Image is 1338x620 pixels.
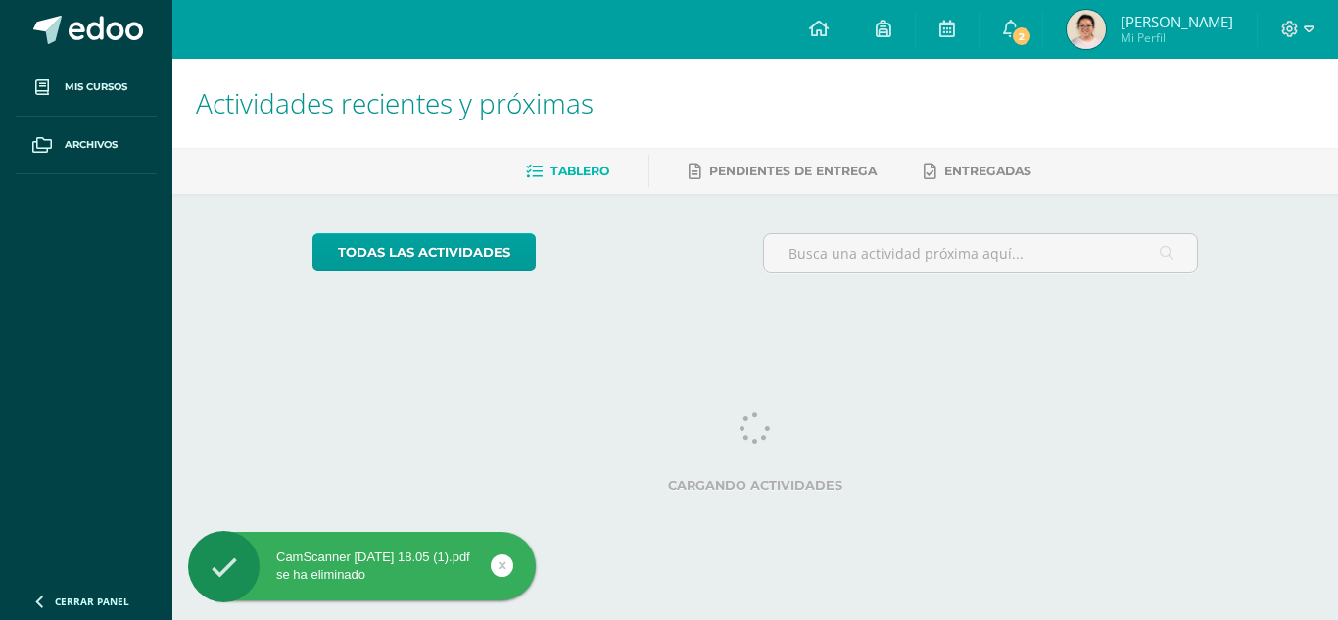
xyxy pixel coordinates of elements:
div: CamScanner [DATE] 18.05 (1).pdf se ha eliminado [188,548,536,584]
a: Pendientes de entrega [689,156,877,187]
img: 4c81a8a006ef53e436624bd90c695afd.png [1067,10,1106,49]
span: Mis cursos [65,79,127,95]
span: Tablero [550,164,609,178]
a: Tablero [526,156,609,187]
label: Cargando actividades [312,478,1199,493]
span: Mi Perfil [1121,29,1233,46]
input: Busca una actividad próxima aquí... [764,234,1198,272]
a: todas las Actividades [312,233,536,271]
span: Entregadas [944,164,1031,178]
a: Archivos [16,117,157,174]
span: Actividades recientes y próximas [196,84,594,121]
span: Cerrar panel [55,595,129,608]
a: Mis cursos [16,59,157,117]
span: Archivos [65,137,118,153]
span: 2 [1011,25,1032,47]
a: Entregadas [924,156,1031,187]
span: [PERSON_NAME] [1121,12,1233,31]
span: Pendientes de entrega [709,164,877,178]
